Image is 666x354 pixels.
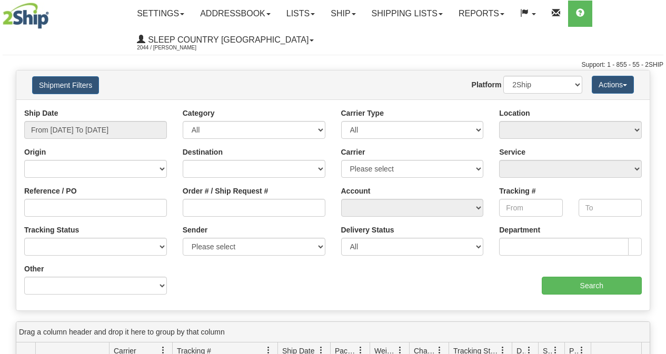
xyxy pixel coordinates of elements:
[24,225,79,235] label: Tracking Status
[3,3,49,29] img: logo2044.jpg
[183,147,223,157] label: Destination
[451,1,512,27] a: Reports
[499,108,530,118] label: Location
[592,76,634,94] button: Actions
[472,79,502,90] label: Platform
[24,186,77,196] label: Reference / PO
[642,123,665,230] iframe: chat widget
[341,186,371,196] label: Account
[24,147,46,157] label: Origin
[24,264,44,274] label: Other
[279,1,323,27] a: Lists
[341,147,365,157] label: Carrier
[341,225,394,235] label: Delivery Status
[364,1,451,27] a: Shipping lists
[3,60,663,69] div: Support: 1 - 855 - 55 - 2SHIP
[24,108,58,118] label: Ship Date
[499,186,535,196] label: Tracking #
[192,1,279,27] a: Addressbook
[579,199,642,217] input: To
[499,199,562,217] input: From
[145,35,309,44] span: Sleep Country [GEOGRAPHIC_DATA]
[16,322,650,342] div: grid grouping header
[499,225,540,235] label: Department
[183,108,215,118] label: Category
[129,1,192,27] a: Settings
[183,225,207,235] label: Sender
[129,27,322,53] a: Sleep Country [GEOGRAPHIC_DATA] 2044 / [PERSON_NAME]
[137,43,216,53] span: 2044 / [PERSON_NAME]
[323,1,363,27] a: Ship
[542,277,642,295] input: Search
[183,186,269,196] label: Order # / Ship Request #
[499,147,525,157] label: Service
[32,76,99,94] button: Shipment Filters
[341,108,384,118] label: Carrier Type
